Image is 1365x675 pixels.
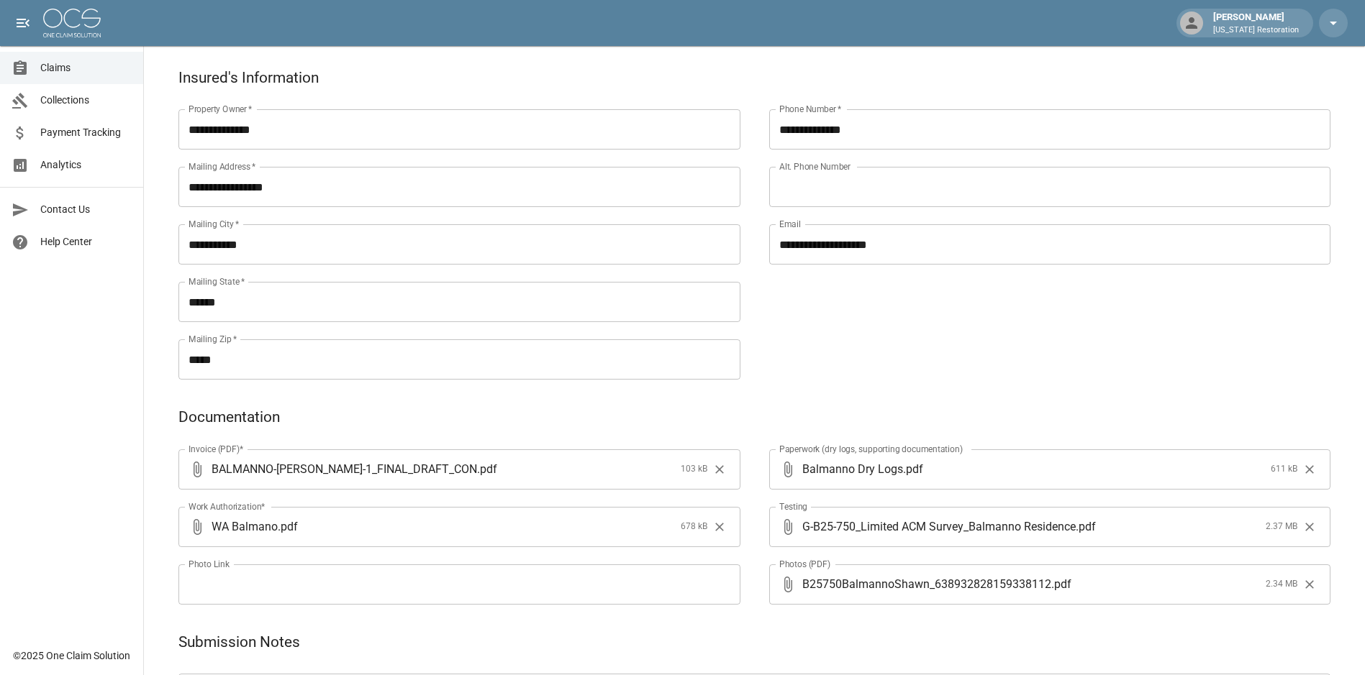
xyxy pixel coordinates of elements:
label: Photo Link [189,558,230,570]
button: Clear [709,459,730,480]
label: Mailing State [189,275,245,288]
span: . pdf [278,518,298,535]
label: Email [779,218,801,230]
label: Mailing Zip [189,333,237,345]
button: Clear [709,516,730,538]
span: 611 kB [1271,462,1297,477]
span: . pdf [1051,576,1071,592]
label: Paperwork (dry logs, supporting documentation) [779,443,963,455]
div: [PERSON_NAME] [1207,10,1305,36]
button: Clear [1299,459,1320,480]
span: BALMANNO-[PERSON_NAME]-1_FINAL_DRAFT_CON [212,461,477,477]
img: ocs-logo-white-transparent.png [43,9,101,37]
div: © 2025 One Claim Solution [13,648,130,663]
button: open drawer [9,9,37,37]
span: B25750BalmannoShawn_638932828159338112 [802,576,1051,592]
p: [US_STATE] Restoration [1213,24,1299,37]
span: Collections [40,93,132,108]
span: . pdf [477,461,497,477]
span: WA Balmano [212,518,278,535]
span: Contact Us [40,202,132,217]
span: Balmanno Dry Logs [802,461,903,477]
span: 103 kB [681,462,707,477]
label: Invoice (PDF)* [189,443,244,455]
span: Claims [40,60,132,75]
label: Phone Number [779,103,841,115]
span: Analytics [40,157,132,173]
label: Mailing City [189,218,240,230]
label: Photos (PDF) [779,558,830,570]
span: 2.34 MB [1266,577,1297,592]
label: Mailing Address [189,160,255,173]
span: . pdf [1076,518,1096,535]
span: G-B25-750_Limited ACM Survey_Balmanno Residence [802,518,1076,535]
span: 2.37 MB [1266,520,1297,534]
label: Work Authorization* [189,500,266,513]
label: Property Owner [189,103,253,115]
label: Testing [779,500,807,513]
span: Payment Tracking [40,125,132,140]
button: Clear [1299,516,1320,538]
span: Help Center [40,234,132,249]
span: . pdf [903,461,923,477]
span: 678 kB [681,520,707,534]
label: Alt. Phone Number [779,160,851,173]
button: Clear [1299,574,1320,595]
